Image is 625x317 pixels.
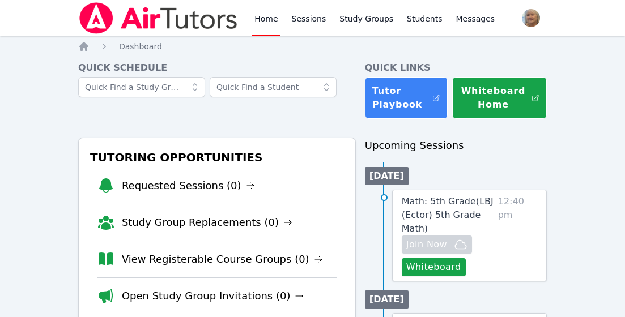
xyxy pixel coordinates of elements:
[78,61,356,75] h4: Quick Schedule
[78,2,239,34] img: Air Tutors
[122,288,304,304] a: Open Study Group Invitations (0)
[406,238,447,251] span: Join Now
[402,195,494,235] a: Math: 5th Grade(LBJ (Ector) 5th Grade Math)
[122,215,292,230] a: Study Group Replacements (0)
[78,41,547,52] nav: Breadcrumb
[119,41,162,52] a: Dashboard
[402,196,494,234] span: Math: 5th Grade ( LBJ (Ector) 5th Grade Math )
[452,77,547,119] button: Whiteboard Home
[498,195,537,276] span: 12:40 pm
[365,290,409,309] li: [DATE]
[365,61,547,75] h4: Quick Links
[122,178,255,194] a: Requested Sessions (0)
[402,235,472,254] button: Join Now
[78,77,205,97] input: Quick Find a Study Group
[365,77,448,119] a: Tutor Playbook
[365,138,547,153] h3: Upcoming Sessions
[402,258,466,276] button: Whiteboard
[88,147,346,168] h3: Tutoring Opportunities
[456,13,495,24] span: Messages
[119,42,162,51] span: Dashboard
[210,77,337,97] input: Quick Find a Student
[122,251,323,267] a: View Registerable Course Groups (0)
[365,167,409,185] li: [DATE]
